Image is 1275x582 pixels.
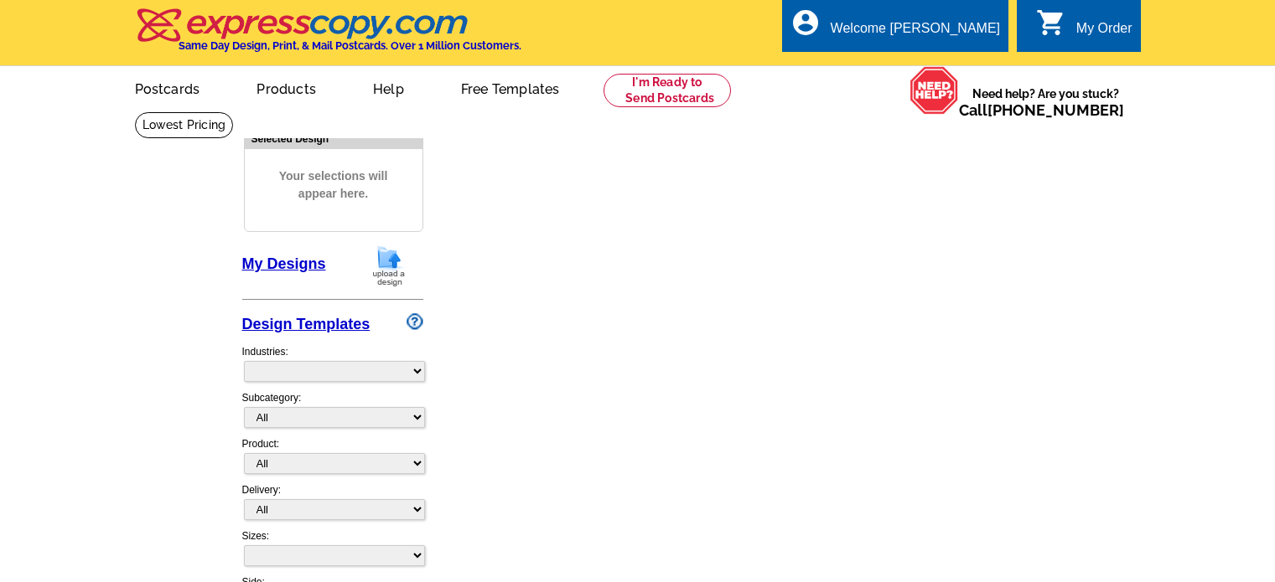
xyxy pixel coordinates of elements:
span: Your selections will appear here. [257,151,410,219]
img: help [910,66,959,115]
div: Selected Design [245,131,422,147]
a: Products [230,68,343,107]
i: account_circle [790,8,821,38]
i: shopping_cart [1036,8,1066,38]
img: upload-design [367,245,411,287]
div: Product: [242,436,423,482]
span: Call [959,101,1124,119]
a: Same Day Design, Print, & Mail Postcards. Over 1 Million Customers. [135,20,521,52]
a: Free Templates [434,68,587,107]
span: Need help? Are you stuck? [959,85,1132,119]
a: My Designs [242,255,326,272]
div: Welcome [PERSON_NAME] [831,21,1000,44]
a: shopping_cart My Order [1036,18,1132,39]
div: Sizes: [242,528,423,574]
div: Delivery: [242,482,423,528]
a: Design Templates [242,316,371,332]
a: [PHONE_NUMBER] [987,101,1124,119]
div: Subcategory: [242,390,423,436]
h4: Same Day Design, Print, & Mail Postcards. Over 1 Million Customers. [179,39,521,52]
div: Industries: [242,336,423,390]
a: Postcards [108,68,227,107]
img: design-wizard-help-icon.png [407,313,423,330]
div: My Order [1076,21,1132,44]
a: Help [346,68,431,107]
